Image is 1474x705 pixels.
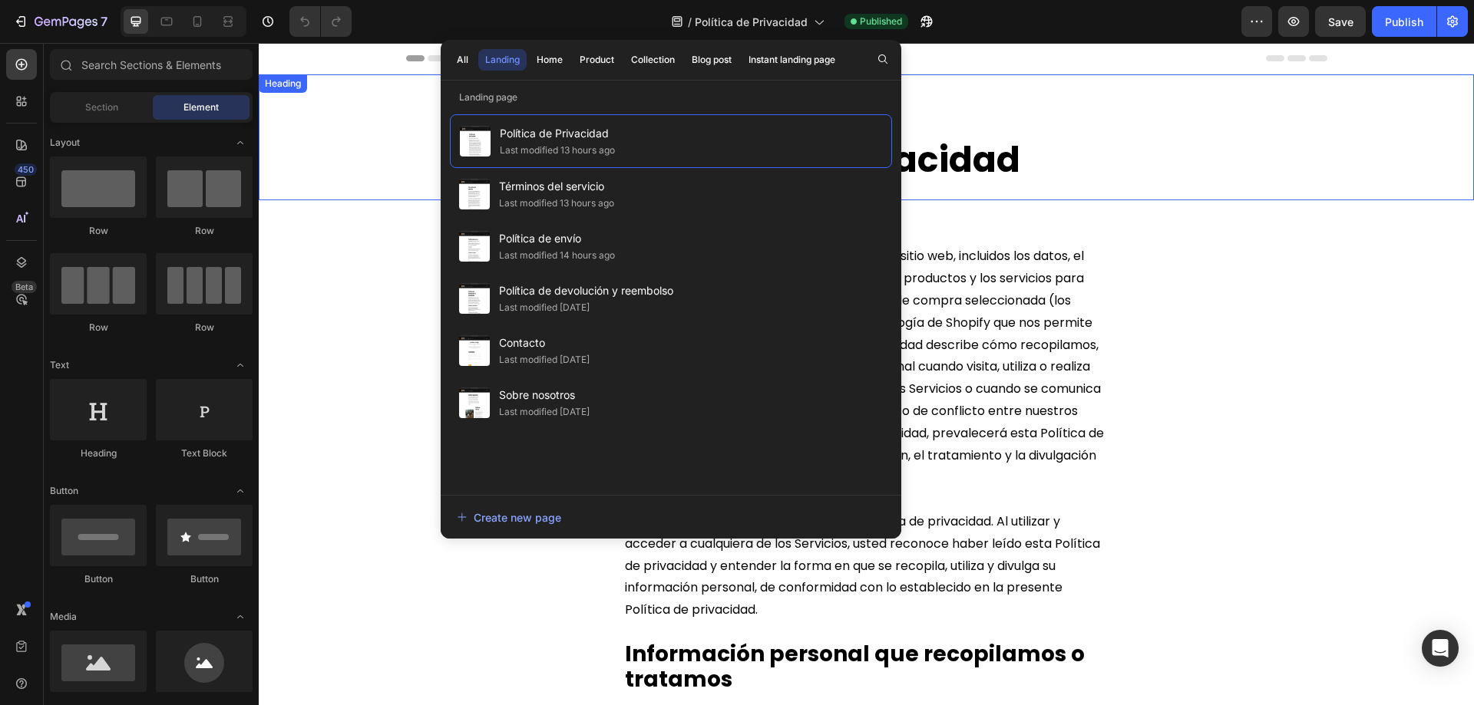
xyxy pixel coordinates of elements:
div: Last modified 13 hours ago [499,196,614,211]
span: Contacto [499,334,590,352]
button: Home [530,49,570,71]
span: Sobre nosotros [499,386,590,404]
div: All [457,53,468,67]
div: Button [50,572,147,586]
span: Términos del servicio [499,177,614,196]
span: Política de devolución y reembolso [499,282,673,300]
strong: Cosas Trendy [366,204,457,222]
span: Política de Privacidad [695,14,808,30]
span: Layout [50,136,80,150]
span: Save [1328,15,1353,28]
span: Toggle open [228,353,253,377]
div: Heading [3,34,45,48]
span: Published [860,15,902,28]
div: Last modified [DATE] [499,300,590,315]
span: Media [50,610,77,624]
div: Instant landing page [749,53,835,67]
div: Open Intercom Messenger [1422,630,1459,667]
div: Beta [12,281,37,293]
div: Row [50,321,147,334]
div: Publish [1385,14,1423,30]
input: Search Sections & Elements [50,49,253,80]
div: Last modified 13 hours ago [500,143,615,158]
iframe: Design area [259,43,1474,705]
div: Product [580,53,614,67]
button: Product [573,49,621,71]
p: Landing page [441,90,901,105]
div: Landing [485,53,520,67]
p: 7 [101,12,107,31]
span: Text [50,358,69,372]
strong: Cosas Trendy [437,271,527,288]
div: Undo/Redo [289,6,352,37]
button: All [450,49,475,71]
div: Button [156,572,253,586]
div: Home [537,53,563,67]
span: Política de envío [499,229,615,248]
span: Section [85,100,118,114]
span: gestiona de esta tienda y este sitio web, incluidos los datos, el contenido, las funciones, las h... [366,204,845,443]
div: 450 [15,163,37,176]
span: Button [50,484,78,498]
span: / [688,14,692,30]
span: Política de Privacidad [500,124,615,143]
span: Toggle open [228,130,253,155]
div: Create new page [457,509,561,525]
button: Collection [624,49,682,71]
div: Last modified 14 hours ago [499,248,615,263]
div: Last modified [DATE] [499,352,590,367]
div: Last modified [DATE] [499,404,590,420]
button: Create new page [456,502,886,532]
div: Row [156,321,253,334]
span: Toggle open [228,479,253,503]
button: 7 [6,6,114,37]
span: Política de privacidad [366,92,762,141]
div: Heading [50,446,147,460]
button: Landing [478,49,527,71]
div: Collection [631,53,675,67]
button: Instant landing page [742,49,842,71]
span: Element [183,100,219,114]
div: Row [50,224,147,238]
button: Publish [1372,6,1436,37]
strong: Información personal que recopilamos o tratamos [366,596,826,651]
button: Blog post [685,49,739,71]
div: Blog post [692,53,732,67]
div: Text Block [156,446,253,460]
span: Toggle open [228,605,253,629]
div: Row [156,224,253,238]
span: Última actualización: [DATE]. [366,160,538,178]
button: Save [1315,6,1366,37]
span: Le rogamos que lea atentamente esta Política de privacidad. Al utilizar y acceder a cualquiera de... [366,469,841,575]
